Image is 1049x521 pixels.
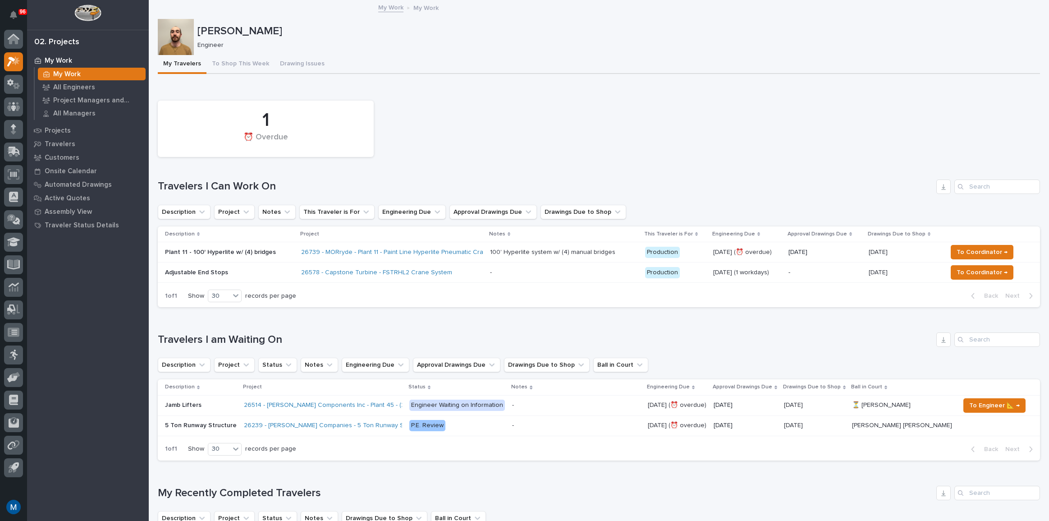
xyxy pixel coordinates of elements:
[645,247,680,258] div: Production
[27,151,149,164] a: Customers
[644,229,693,239] p: This Traveler is For
[490,269,492,277] div: -
[714,401,777,409] p: [DATE]
[647,382,690,392] p: Engineering Due
[852,400,912,409] p: ⏳ [PERSON_NAME]
[408,382,426,392] p: Status
[4,5,23,24] button: Notifications
[27,164,149,178] a: Onsite Calendar
[275,55,330,74] button: Drawing Issues
[541,205,626,219] button: Drawings Due to Shop
[11,11,23,25] div: Notifications96
[342,358,409,372] button: Engineering Due
[409,400,505,411] div: Engineer Waiting on Information
[188,445,204,453] p: Show
[645,267,680,278] div: Production
[45,127,71,135] p: Projects
[4,498,23,516] button: users-avatar
[954,486,1040,500] div: Search
[27,191,149,205] a: Active Quotes
[788,249,861,256] p: [DATE]
[20,9,26,15] p: 96
[188,292,204,300] p: Show
[964,445,1002,453] button: Back
[173,133,358,152] div: ⏰ Overdue
[511,382,527,392] p: Notes
[964,292,1002,300] button: Back
[27,218,149,232] a: Traveler Status Details
[53,70,81,78] p: My Work
[27,124,149,137] a: Projects
[851,382,882,392] p: Ball in Court
[957,247,1008,258] span: To Coordinator →
[45,140,75,148] p: Travelers
[954,180,1040,194] div: Search
[244,422,426,429] a: 26239 - [PERSON_NAME] Companies - 5 Ton Runway Structure
[869,267,889,277] p: [DATE]
[165,229,195,239] p: Description
[593,358,648,372] button: Ball in Court
[712,229,755,239] p: Engineering Due
[45,154,79,162] p: Customers
[197,41,1033,49] p: Engineer
[258,205,296,219] button: Notes
[27,137,149,151] a: Travelers
[788,229,847,239] p: Approval Drawings Due
[165,400,203,409] p: Jamb Lifters
[299,205,375,219] button: This Traveler is For
[969,400,1020,411] span: To Engineer 📐 →
[413,2,439,12] p: My Work
[158,285,184,307] p: 1 of 1
[245,292,296,300] p: records per page
[713,249,781,256] p: [DATE] (⏰ overdue)
[158,205,211,219] button: Description
[35,94,149,106] a: Project Managers and Engineers
[45,167,97,175] p: Onsite Calendar
[957,267,1008,278] span: To Coordinator →
[35,68,149,80] a: My Work
[648,420,708,429] p: [DATE] (⏰ overdue)
[963,398,1026,413] button: To Engineer 📐 →
[45,208,92,216] p: Assembly View
[197,25,1036,38] p: [PERSON_NAME]
[714,422,777,429] p: [DATE]
[173,109,358,132] div: 1
[869,247,889,256] p: [DATE]
[165,420,238,429] p: 5 Ton Runway Structure
[35,107,149,120] a: All Managers
[165,249,294,256] p: Plant 11 - 100' Hyperlite w/ (4) bridges
[244,401,523,409] a: 26514 - [PERSON_NAME] Components Inc - Plant 45 - (2) Hyperlite ¼ ton bridge cranes; 24’ x 60’
[490,249,615,256] div: 100' Hyperlite system w/ (4) manual bridges
[788,269,861,277] p: -
[74,5,101,21] img: Workspace Logo
[165,382,195,392] p: Description
[45,181,112,189] p: Automated Drawings
[713,382,772,392] p: Approval Drawings Due
[258,358,297,372] button: Status
[301,249,491,256] a: 26739 - MORryde - Plant 11 - Paint Line Hyperlite Pneumatic Crane
[158,438,184,460] p: 1 of 1
[1002,292,1040,300] button: Next
[158,263,1040,283] tr: Adjustable End Stops26578 - Capstone Turbine - FSTRHL2 Crane System - Production[DATE] (1 workday...
[512,422,514,429] div: -
[45,57,72,65] p: My Work
[27,178,149,191] a: Automated Drawings
[158,395,1040,415] tr: Jamb LiftersJamb Lifters 26514 - [PERSON_NAME] Components Inc - Plant 45 - (2) Hyperlite ¼ ton br...
[158,333,933,346] h1: Travelers I am Waiting On
[1002,445,1040,453] button: Next
[784,420,805,429] p: [DATE]
[158,415,1040,436] tr: 5 Ton Runway Structure5 Ton Runway Structure 26239 - [PERSON_NAME] Companies - 5 Ton Runway Struc...
[413,358,500,372] button: Approval Drawings Due
[158,487,933,500] h1: My Recently Completed Travelers
[449,205,537,219] button: Approval Drawings Due
[214,205,255,219] button: Project
[783,382,841,392] p: Drawings Due to Shop
[1005,292,1025,300] span: Next
[784,400,805,409] p: [DATE]
[954,332,1040,347] div: Search
[868,229,925,239] p: Drawings Due to Shop
[648,400,708,409] p: [DATE] (⏰ overdue)
[951,245,1013,259] button: To Coordinator →
[27,205,149,218] a: Assembly View
[208,291,230,301] div: 30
